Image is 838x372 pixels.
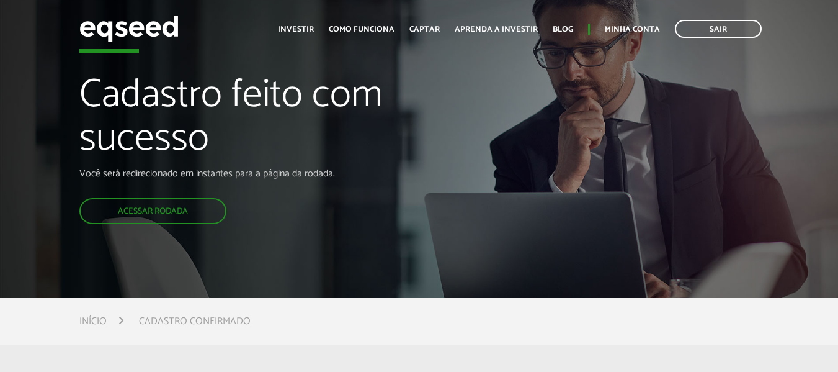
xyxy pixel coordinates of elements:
[278,25,314,34] a: Investir
[139,313,251,330] li: Cadastro confirmado
[553,25,573,34] a: Blog
[79,198,226,224] a: Acessar rodada
[79,317,107,327] a: Início
[79,12,179,45] img: EqSeed
[329,25,394,34] a: Como funciona
[455,25,538,34] a: Aprenda a investir
[605,25,660,34] a: Minha conta
[79,74,480,168] h1: Cadastro feito com sucesso
[675,20,762,38] a: Sair
[79,168,480,179] p: Você será redirecionado em instantes para a página da rodada.
[409,25,440,34] a: Captar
